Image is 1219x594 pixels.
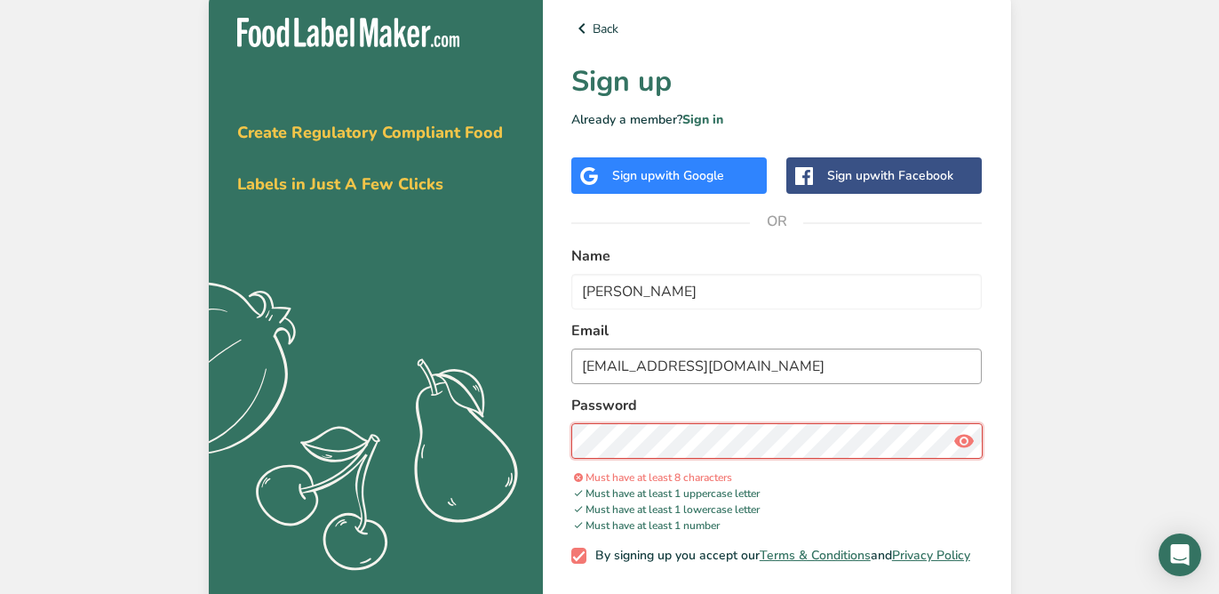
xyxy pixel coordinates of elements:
[682,111,723,128] a: Sign in
[571,274,983,309] input: John Doe
[571,110,983,129] p: Already a member?
[237,18,459,47] img: Food Label Maker
[571,470,732,485] span: Must have at least 8 characters
[571,18,983,39] a: Back
[612,166,724,185] div: Sign up
[586,548,970,564] span: By signing up you accept our and
[750,195,803,248] span: OR
[827,166,953,185] div: Sign up
[870,167,953,184] span: with Facebook
[571,320,983,341] label: Email
[760,547,871,564] a: Terms & Conditions
[1159,534,1201,576] div: Open Intercom Messenger
[571,349,983,384] input: email@example.com
[892,547,970,564] a: Privacy Policy
[571,486,760,501] span: Must have at least 1 uppercase letter
[655,167,724,184] span: with Google
[571,395,983,416] label: Password
[237,122,503,195] span: Create Regulatory Compliant Food Labels in Just A Few Clicks
[571,245,983,267] label: Name
[571,60,983,103] h1: Sign up
[571,518,720,533] span: Must have at least 1 number
[571,502,760,517] span: Must have at least 1 lowercase letter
